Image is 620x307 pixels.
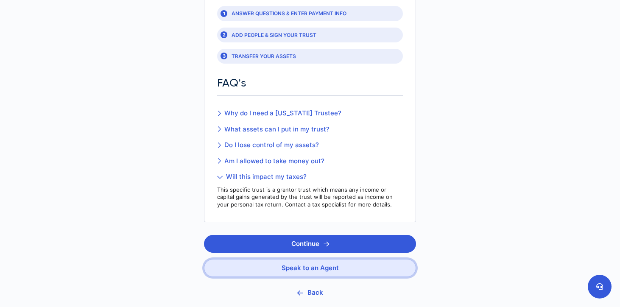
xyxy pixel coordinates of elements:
button: Continue [204,235,416,253]
div: 1 [221,10,227,17]
div: 3 [221,53,227,59]
div: 2 [221,31,227,38]
a: What assets can I put in my trust? [217,125,403,134]
div: This specific trust is a grantor trust which means any income or capital gains generated by the t... [217,186,403,209]
div: TRANSFER YOUR ASSETS [217,49,403,64]
a: Am I allowed to take money out? [217,156,403,166]
a: Why do I need a [US_STATE] Trustee? [217,109,403,118]
div: ANSWER QUESTIONS & ENTER PAYMENT INFO [217,6,403,21]
a: Do I lose control of my assets? [217,140,403,150]
div: ADD PEOPLE & SIGN YOUR TRUST [217,28,403,42]
a: Speak to an Agent [204,259,416,277]
a: Will this impact my taxes? [217,172,403,182]
span: FAQ’s [217,76,246,89]
button: Back [204,283,416,302]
